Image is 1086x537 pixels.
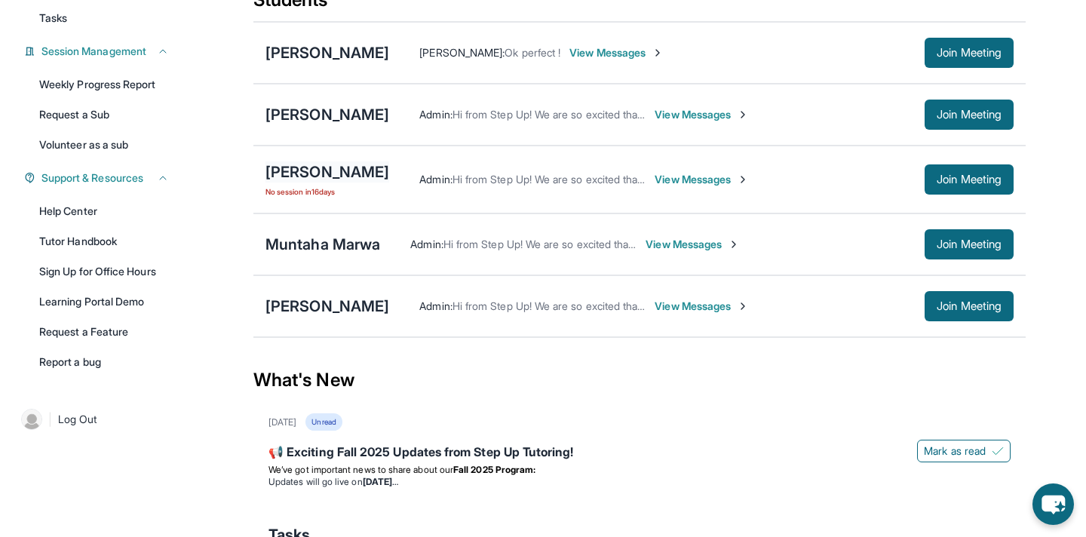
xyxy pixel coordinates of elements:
[505,46,560,59] span: Ok perfect !
[937,302,1002,311] span: Join Meeting
[265,186,389,198] span: No session in 16 days
[652,47,664,59] img: Chevron-Right
[305,413,342,431] div: Unread
[419,46,505,59] span: [PERSON_NAME] :
[253,347,1026,413] div: What's New
[265,234,380,255] div: Muntaha Marwa
[937,240,1002,249] span: Join Meeting
[30,71,178,98] a: Weekly Progress Report
[41,44,146,59] span: Session Management
[265,296,389,317] div: [PERSON_NAME]
[925,229,1014,259] button: Join Meeting
[453,464,535,475] strong: Fall 2025 Program:
[992,445,1004,457] img: Mark as read
[646,237,740,252] span: View Messages
[363,476,398,487] strong: [DATE]
[30,288,178,315] a: Learning Portal Demo
[925,38,1014,68] button: Join Meeting
[35,170,169,186] button: Support & Resources
[35,44,169,59] button: Session Management
[30,198,178,225] a: Help Center
[41,170,143,186] span: Support & Resources
[30,318,178,345] a: Request a Feature
[655,107,749,122] span: View Messages
[268,443,1011,464] div: 📢 Exciting Fall 2025 Updates from Step Up Tutoring!
[728,238,740,250] img: Chevron-Right
[15,403,178,436] a: |Log Out
[569,45,664,60] span: View Messages
[30,228,178,255] a: Tutor Handbook
[265,42,389,63] div: [PERSON_NAME]
[419,173,452,186] span: Admin :
[737,300,749,312] img: Chevron-Right
[1032,483,1074,525] button: chat-button
[268,476,1011,488] li: Updates will go live on
[419,299,452,312] span: Admin :
[737,173,749,186] img: Chevron-Right
[737,109,749,121] img: Chevron-Right
[655,172,749,187] span: View Messages
[419,108,452,121] span: Admin :
[265,161,389,183] div: [PERSON_NAME]
[48,410,52,428] span: |
[937,175,1002,184] span: Join Meeting
[30,101,178,128] a: Request a Sub
[58,412,97,427] span: Log Out
[917,440,1011,462] button: Mark as read
[268,416,296,428] div: [DATE]
[265,104,389,125] div: [PERSON_NAME]
[924,443,986,459] span: Mark as read
[30,348,178,376] a: Report a bug
[21,409,42,430] img: user-img
[925,291,1014,321] button: Join Meeting
[937,48,1002,57] span: Join Meeting
[925,164,1014,195] button: Join Meeting
[30,5,178,32] a: Tasks
[925,100,1014,130] button: Join Meeting
[410,238,443,250] span: Admin :
[937,110,1002,119] span: Join Meeting
[30,131,178,158] a: Volunteer as a sub
[39,11,67,26] span: Tasks
[30,258,178,285] a: Sign Up for Office Hours
[655,299,749,314] span: View Messages
[268,464,453,475] span: We’ve got important news to share about our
